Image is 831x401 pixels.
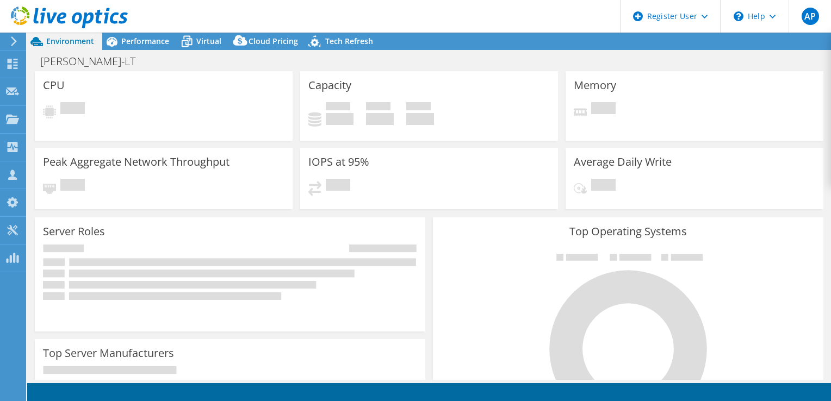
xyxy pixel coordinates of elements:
[43,79,65,91] h3: CPU
[406,113,434,125] h4: 0 GiB
[366,102,390,113] span: Free
[43,156,230,168] h3: Peak Aggregate Network Throughput
[574,156,672,168] h3: Average Daily Write
[43,347,174,359] h3: Top Server Manufacturers
[574,79,616,91] h3: Memory
[326,179,350,193] span: Pending
[366,113,394,125] h4: 0 GiB
[802,8,819,25] span: AP
[46,36,94,46] span: Environment
[325,36,373,46] span: Tech Refresh
[35,55,152,67] h1: [PERSON_NAME]-LT
[326,102,350,113] span: Used
[406,102,431,113] span: Total
[60,102,85,117] span: Pending
[249,36,298,46] span: Cloud Pricing
[60,179,85,193] span: Pending
[196,36,221,46] span: Virtual
[308,156,369,168] h3: IOPS at 95%
[591,102,616,117] span: Pending
[308,79,351,91] h3: Capacity
[326,113,354,125] h4: 0 GiB
[591,179,616,193] span: Pending
[734,11,743,21] svg: \n
[43,225,105,237] h3: Server Roles
[441,225,815,237] h3: Top Operating Systems
[121,36,169,46] span: Performance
